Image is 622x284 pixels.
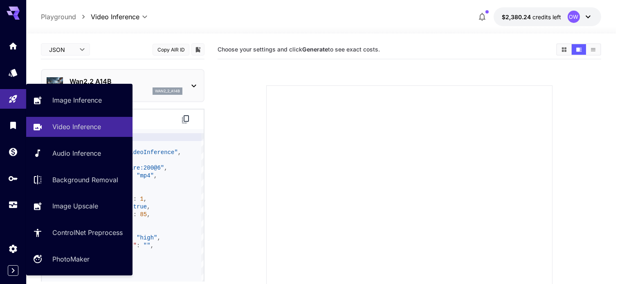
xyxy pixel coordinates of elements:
nav: breadcrumb [41,12,91,22]
div: Usage [8,200,18,210]
span: 1 [140,196,144,202]
p: Playground [41,12,76,22]
span: "high" [137,235,157,241]
div: Models [8,67,18,78]
span: true [133,203,147,210]
a: ControlNet Preprocess [26,223,132,243]
button: Show media in video view [572,44,586,55]
span: "" [144,242,150,249]
span: : [133,211,137,218]
a: Background Removal [26,170,132,190]
span: Video Inference [91,12,139,22]
span: : [137,242,140,249]
span: , [150,242,154,249]
div: OW [568,11,580,23]
p: wan2_2_a14b [155,88,180,94]
span: 85 [140,211,147,218]
div: $2,380.23584 [502,13,561,21]
button: Expand sidebar [8,265,18,276]
span: , [154,172,157,179]
div: Settings [8,244,18,254]
span: , [178,149,181,156]
a: Image Inference [26,90,132,110]
span: , [157,235,161,241]
p: Audio Inference [52,148,101,158]
div: Library [8,120,18,130]
a: Image Upscale [26,196,132,216]
p: PhotoMaker [52,254,90,264]
button: Show media in list view [586,44,600,55]
span: "runware:200@6" [112,165,164,171]
span: : [133,196,137,202]
a: Video Inference [26,117,132,137]
span: , [147,211,150,218]
button: Add to library [194,45,202,54]
span: $2,380.24 [502,13,532,20]
span: , [144,196,147,202]
button: $2,380.23584 [494,7,601,26]
div: API Keys [8,173,18,183]
div: Home [8,41,18,51]
span: credits left [532,13,561,20]
a: PhotoMaker [26,249,132,269]
span: JSON [49,45,74,54]
p: Video Inference [52,122,101,132]
div: Show media in grid viewShow media in video viewShow media in list view [556,43,601,56]
span: "videoInference" [123,149,177,156]
button: Copy AIR ID [153,44,189,56]
span: , [147,203,150,210]
div: Playground [8,94,18,104]
button: Show media in grid view [557,44,571,55]
b: Generate [302,46,328,53]
a: Audio Inference [26,143,132,163]
span: , [164,165,167,171]
span: "mp4" [137,172,154,179]
p: ControlNet Preprocess [52,228,123,237]
p: Image Upscale [52,201,98,211]
p: Image Inference [52,95,102,105]
span: Choose your settings and click to see exact costs. [218,46,380,53]
p: Background Removal [52,175,118,185]
p: Wan2.2 A14B [70,76,182,86]
div: Wallet [8,147,18,157]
